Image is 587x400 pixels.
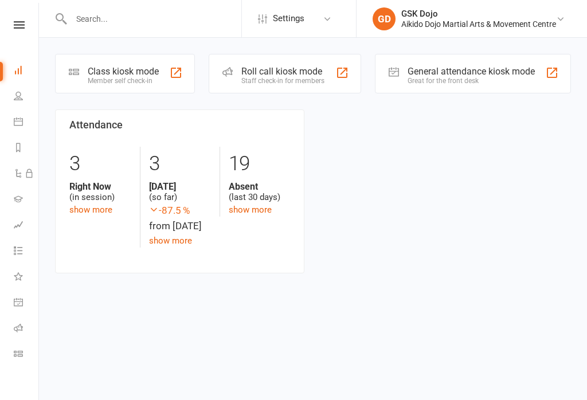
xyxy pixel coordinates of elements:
[69,181,131,203] div: (in session)
[69,119,290,131] h3: Attendance
[14,110,40,136] a: Calendar
[69,147,131,181] div: 3
[14,84,40,110] a: People
[69,181,131,192] strong: Right Now
[401,9,556,19] div: GSK Dojo
[408,66,535,77] div: General attendance kiosk mode
[229,181,290,203] div: (last 30 days)
[88,77,159,85] div: Member self check-in
[68,11,241,27] input: Search...
[229,181,290,192] strong: Absent
[14,316,40,342] a: Roll call kiosk mode
[14,136,40,162] a: Reports
[14,342,40,368] a: Class kiosk mode
[408,77,535,85] div: Great for the front desk
[229,205,272,215] a: show more
[241,66,324,77] div: Roll call kiosk mode
[149,203,210,234] div: from [DATE]
[14,58,40,84] a: Dashboard
[149,181,210,192] strong: [DATE]
[14,291,40,316] a: General attendance kiosk mode
[241,77,324,85] div: Staff check-in for members
[149,236,192,246] a: show more
[149,181,210,203] div: (so far)
[149,147,210,181] div: 3
[149,203,210,218] span: -87.5 %
[14,213,40,239] a: Assessments
[69,205,112,215] a: show more
[373,7,396,30] div: GD
[401,19,556,29] div: Aikido Dojo Martial Arts & Movement Centre
[88,66,159,77] div: Class kiosk mode
[14,265,40,291] a: What's New
[273,6,304,32] span: Settings
[229,147,290,181] div: 19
